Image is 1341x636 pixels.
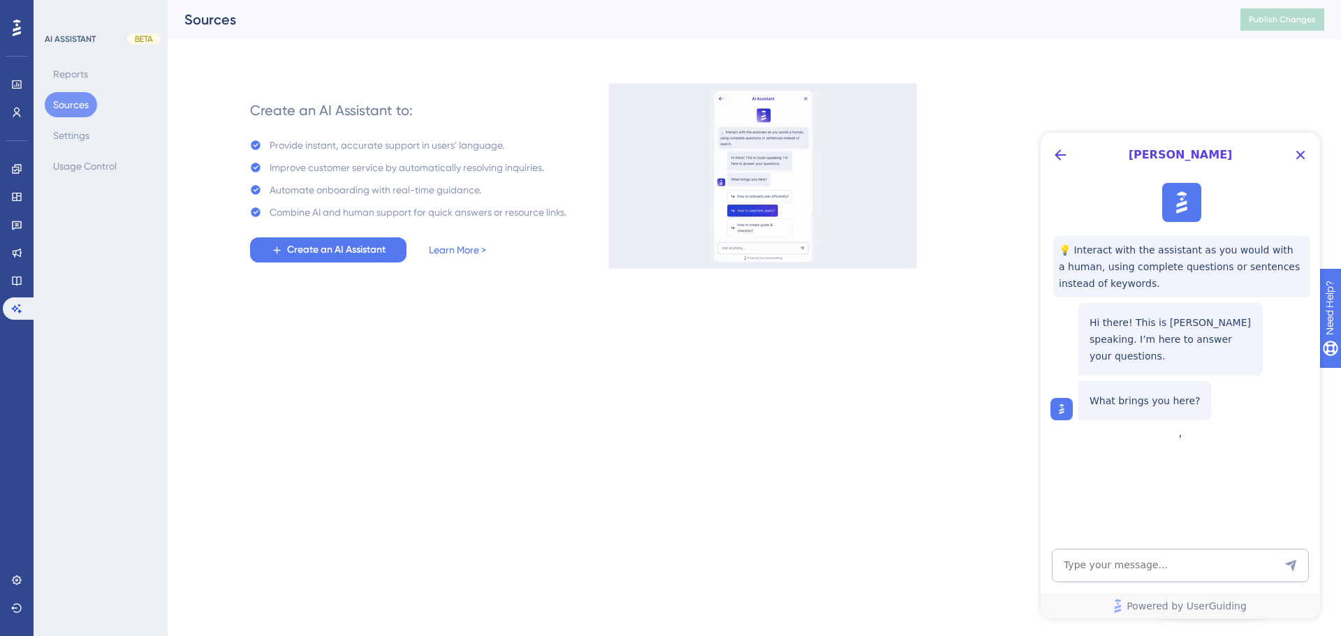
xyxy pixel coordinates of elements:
[429,242,486,258] a: Learn More >
[1240,8,1324,31] button: Publish Changes
[1041,133,1320,619] iframe: UserGuiding AI Assistant
[270,204,566,221] div: Combine AI and human support for quick answers or resource links.
[608,83,917,269] img: 536038c8a6906fa413afa21d633a6c1c.gif
[250,237,406,262] button: Create an AI Assistant
[250,101,413,120] div: Create an AI Assistant to:
[33,3,87,20] span: Need Help?
[184,10,1206,29] div: Sources
[1249,14,1316,25] span: Publish Changes
[287,242,386,258] span: Create an AI Assistant
[270,159,544,176] div: Improve customer service by automatically resolving inquiries.
[270,137,504,154] div: Provide instant, accurate support in users' language.
[270,182,481,198] div: Automate onboarding with real-time guidance.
